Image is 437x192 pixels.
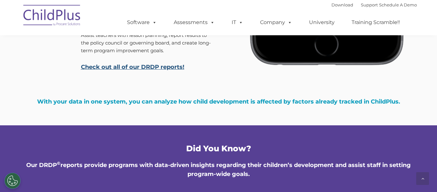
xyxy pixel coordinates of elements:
[303,16,341,29] a: University
[345,16,406,29] a: Training Scramble!!
[186,144,251,153] span: Did You Know?
[331,2,417,7] font: |
[167,16,221,29] a: Assessments
[225,16,250,29] a: IT
[81,63,184,71] a: Check out all of our DRDP reports!
[331,2,353,7] a: Download
[37,98,400,105] span: With your data in one system, you can analyze how child development is affected by factors alread...
[379,2,417,7] a: Schedule A Demo
[4,173,20,189] button: Cookies Settings
[57,161,60,166] sup: ©
[254,16,298,29] a: Company
[81,31,214,54] p: Assist teachers with lesson planning, report results to the policy council or governing board, an...
[26,162,411,178] span: Our DRDP reports provide programs with data-driven insights regarding their children’s developmen...
[121,16,163,29] a: Software
[20,0,84,32] img: ChildPlus by Procare Solutions
[361,2,378,7] a: Support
